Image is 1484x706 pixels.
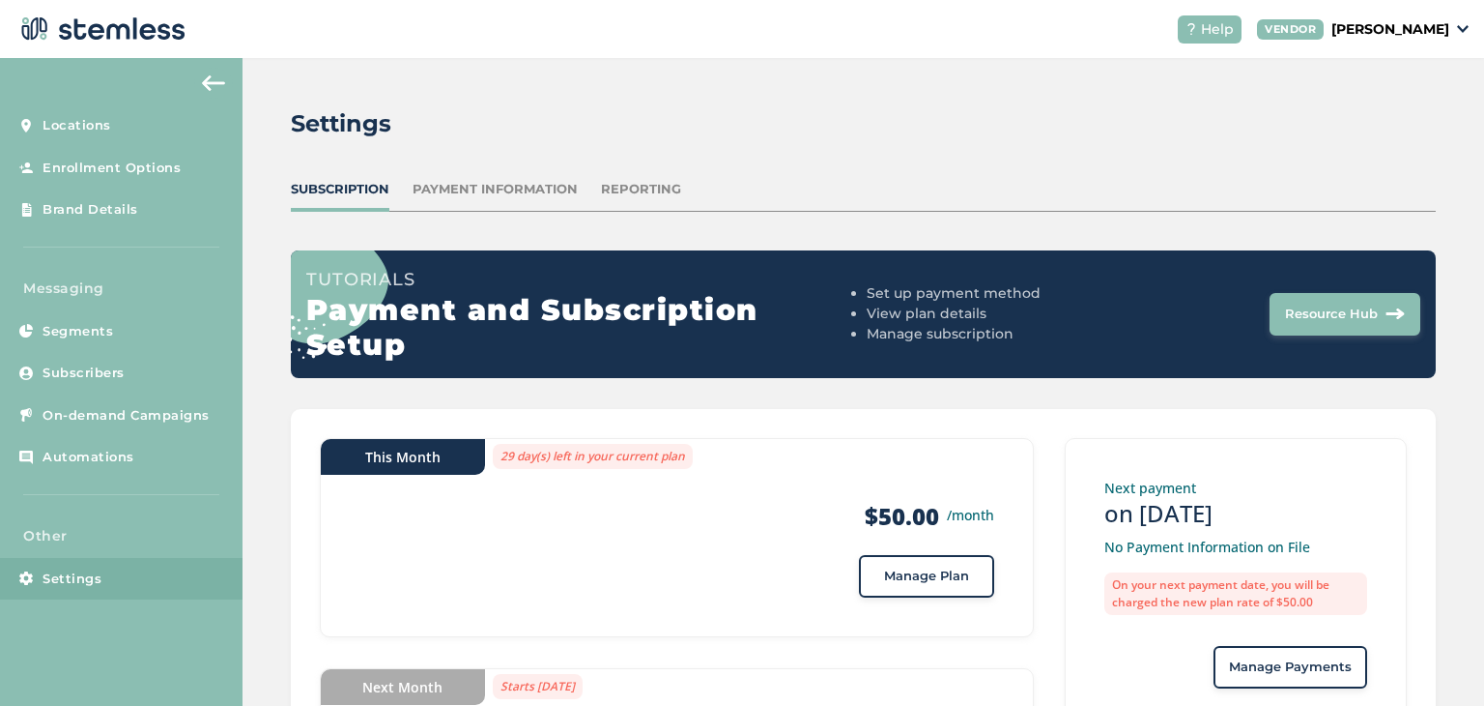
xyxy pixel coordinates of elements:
[291,180,389,199] div: Subscription
[1229,658,1352,677] span: Manage Payments
[1387,613,1484,706] iframe: Chat Widget
[43,159,181,178] span: Enrollment Options
[493,674,583,699] label: Starts [DATE]
[1104,537,1367,557] p: No Payment Information on File
[15,10,185,48] img: logo-dark-0685b13c.svg
[867,283,1139,304] li: Set up payment method
[306,266,860,293] h3: Tutorials
[493,444,693,469] label: 29 day(s) left in your current plan
[1201,19,1234,40] span: Help
[291,106,391,141] h2: Settings
[1331,19,1449,40] p: [PERSON_NAME]
[859,555,994,598] button: Manage Plan
[1104,573,1367,615] label: On your next payment date, you will be charged the new plan rate of $50.00
[947,505,994,525] small: /month
[865,501,939,532] strong: $50.00
[413,180,578,199] div: Payment Information
[1270,293,1420,336] button: Resource Hub
[306,293,860,363] h2: Payment and Subscription Setup
[43,116,111,135] span: Locations
[1185,23,1197,35] img: icon-help-white-03924b79.svg
[1104,498,1367,529] h3: on [DATE]
[1257,19,1324,40] div: VENDOR
[43,200,138,220] span: Brand Details
[321,669,485,705] div: Next Month
[1104,478,1367,498] p: Next payment
[1213,646,1367,689] button: Manage Payments
[1285,305,1378,324] span: Resource Hub
[43,322,113,341] span: Segments
[1457,25,1469,33] img: icon_down-arrow-small-66adaf34.svg
[321,439,485,475] div: This Month
[43,570,101,589] span: Settings
[867,324,1139,344] li: Manage subscription
[43,364,125,383] span: Subscribers
[867,304,1139,324] li: View plan details
[601,180,681,199] div: Reporting
[202,75,225,91] img: icon-arrow-back-accent-c549486e.svg
[884,567,969,586] span: Manage Plan
[43,448,134,467] span: Automations
[43,406,210,426] span: On-demand Campaigns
